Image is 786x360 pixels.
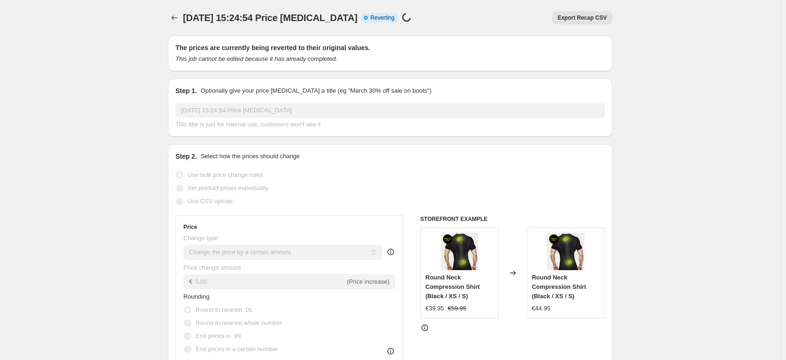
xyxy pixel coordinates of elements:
[532,274,586,300] span: Round Neck Compression Shirt (Black / XS / S)
[347,278,390,285] span: (Price increase)
[532,304,551,313] div: €44.95
[195,274,345,289] input: -10.00
[183,264,241,271] span: Price change amount
[420,215,605,223] h6: STOREFRONT EXAMPLE
[188,171,262,178] span: Use bulk price change rules
[183,223,197,231] h3: Price
[547,233,584,270] img: BACKSHAPELOW_0-00-00-00_80x.jpg
[558,14,607,22] span: Export Recap CSV
[175,86,197,96] h2: Step 1.
[175,55,337,62] i: This job cannot be edited because it has already completed.
[201,152,300,161] p: Select how the prices should change
[201,86,431,96] p: Optionally give your price [MEDICAL_DATA] a title (eg "March 30% off sale on boots")
[425,274,480,300] span: Round Neck Compression Shirt (Black / XS / S)
[183,235,218,242] span: Change type
[183,293,210,300] span: Rounding
[175,152,197,161] h2: Step 2.
[196,332,241,339] span: End prices in .99
[188,184,268,191] span: Set product prices individually
[175,121,320,128] span: This title is just for internal use, customers won't see it
[552,11,612,24] button: Export Recap CSV
[189,278,192,285] span: €
[386,247,395,257] div: help
[371,14,394,22] span: Reverting
[448,304,466,313] strike: €59.95
[425,304,444,313] div: €39.95
[196,345,278,353] span: End prices in a certain number
[183,13,357,23] span: [DATE] 15:24:54 Price [MEDICAL_DATA]
[441,233,478,270] img: BACKSHAPELOW_0-00-00-00_80x.jpg
[175,103,605,118] input: 30% off holiday sale
[196,319,282,326] span: Round to nearest whole number
[175,43,605,52] h2: The prices are currently being reverted to their original values.
[196,306,252,313] span: Round to nearest .01
[188,198,233,205] span: Use CSV upload
[168,11,181,24] button: Price change jobs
